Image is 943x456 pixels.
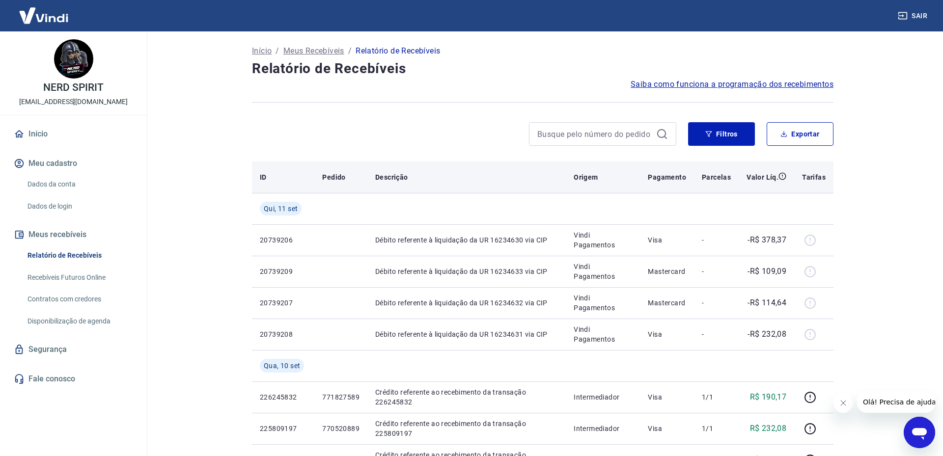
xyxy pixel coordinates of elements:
[322,172,345,182] p: Pedido
[356,45,440,57] p: Relatório de Recebíveis
[574,262,632,281] p: Vindi Pagamentos
[802,172,826,182] p: Tarifas
[631,79,833,90] a: Saiba como funciona a programação dos recebimentos
[260,235,306,245] p: 20739206
[574,392,632,402] p: Intermediador
[375,387,558,407] p: Crédito referente ao recebimento da transação 226245832
[12,339,135,360] a: Segurança
[260,329,306,339] p: 20739208
[648,329,686,339] p: Visa
[648,392,686,402] p: Visa
[375,267,558,276] p: Débito referente à liquidação da UR 16234633 via CIP
[896,7,931,25] button: Sair
[24,268,135,288] a: Recebíveis Futuros Online
[322,424,360,433] p: 770520889
[24,196,135,216] a: Dados de login
[283,45,344,57] a: Meus Recebíveis
[748,297,786,309] p: -R$ 114,64
[375,329,558,339] p: Débito referente à liquidação da UR 16234631 via CIP
[260,298,306,308] p: 20739207
[322,392,360,402] p: 771827589
[702,424,731,433] p: 1/1
[857,391,935,413] iframe: Mensagem da empresa
[574,172,598,182] p: Origem
[19,97,128,107] p: [EMAIL_ADDRESS][DOMAIN_NAME]
[750,391,787,403] p: R$ 190,17
[574,324,632,344] p: Vindi Pagamentos
[348,45,352,57] p: /
[648,298,686,308] p: Mastercard
[264,204,298,214] span: Qui, 11 set
[748,328,786,340] p: -R$ 232,08
[702,392,731,402] p: 1/1
[12,224,135,245] button: Meus recebíveis
[375,419,558,438] p: Crédito referente ao recebimento da transação 225809197
[6,7,83,15] span: Olá! Precisa de ajuda?
[12,0,76,30] img: Vindi
[648,424,686,433] p: Visa
[750,423,787,434] p: R$ 232,08
[904,417,935,448] iframe: Botão para abrir a janela de mensagens
[12,153,135,174] button: Meu cadastro
[574,424,632,433] p: Intermediador
[43,82,103,93] p: NERD SPIRIT
[688,122,755,146] button: Filtros
[375,172,408,182] p: Descrição
[702,235,731,245] p: -
[260,267,306,276] p: 20739209
[702,298,731,308] p: -
[252,45,272,57] a: Início
[748,266,786,277] p: -R$ 109,09
[24,174,135,194] a: Dados da conta
[747,172,778,182] p: Valor Líq.
[648,267,686,276] p: Mastercard
[252,59,833,79] h4: Relatório de Recebíveis
[574,230,632,250] p: Vindi Pagamentos
[537,127,652,141] input: Busque pelo número do pedido
[702,267,731,276] p: -
[24,245,135,266] a: Relatório de Recebíveis
[260,392,306,402] p: 226245832
[702,172,731,182] p: Parcelas
[648,235,686,245] p: Visa
[702,329,731,339] p: -
[12,123,135,145] a: Início
[375,235,558,245] p: Débito referente à liquidação da UR 16234630 via CIP
[748,234,786,246] p: -R$ 378,37
[264,361,300,371] span: Qua, 10 set
[833,393,853,413] iframe: Fechar mensagem
[574,293,632,313] p: Vindi Pagamentos
[54,39,93,79] img: 7ee62d26-7af3-4c22-a461-987aabf83bdd.jpeg
[767,122,833,146] button: Exportar
[260,424,306,433] p: 225809197
[24,311,135,331] a: Disponibilização de agenda
[12,368,135,390] a: Fale conosco
[375,298,558,308] p: Débito referente à liquidação da UR 16234632 via CIP
[24,289,135,309] a: Contratos com credores
[276,45,279,57] p: /
[260,172,267,182] p: ID
[648,172,686,182] p: Pagamento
